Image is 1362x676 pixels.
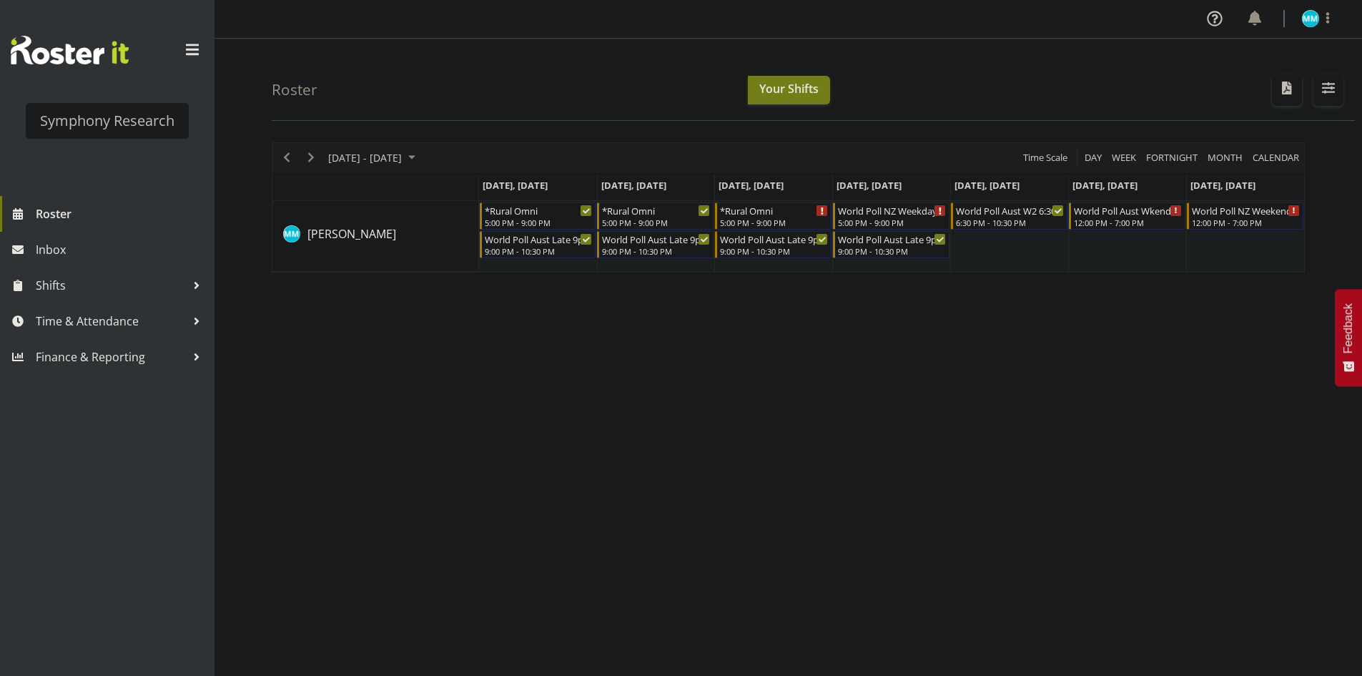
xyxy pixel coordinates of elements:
div: World Poll Aust Late 9p~10:30p [485,232,593,246]
span: [DATE], [DATE] [1072,179,1138,192]
button: Feedback - Show survey [1335,289,1362,386]
span: Time Scale [1022,149,1069,167]
div: 5:00 PM - 9:00 PM [838,217,946,228]
button: Next [302,149,321,167]
span: [DATE], [DATE] [719,179,784,192]
div: next period [299,143,323,173]
span: Finance & Reporting [36,346,186,368]
div: 6:30 PM - 10:30 PM [956,217,1064,228]
button: Filter Shifts [1313,74,1343,106]
div: August 18 - 24, 2025 [323,143,424,173]
div: 12:00 PM - 7:00 PM [1074,217,1182,228]
div: Murphy Mulholland"s event - *Rural Omni Begin From Tuesday, August 19, 2025 at 5:00:00 PM GMT+12:... [597,202,714,230]
button: Download a PDF of the roster according to the set date range. [1272,74,1302,106]
span: Day [1083,149,1103,167]
div: *Rural Omni [602,203,710,217]
div: Murphy Mulholland"s event - World Poll Aust Late 9p~10:30p Begin From Wednesday, August 20, 2025 ... [715,231,831,258]
img: murphy-mulholland11450.jpg [1302,10,1319,27]
div: previous period [275,143,299,173]
div: 9:00 PM - 10:30 PM [602,245,710,257]
div: 5:00 PM - 9:00 PM [602,217,710,228]
div: *Rural Omni [720,203,828,217]
span: Roster [36,203,207,225]
div: Murphy Mulholland"s event - World Poll Aust Late 9p~10:30p Begin From Monday, August 18, 2025 at ... [480,231,596,258]
td: Murphy Mulholland resource [272,201,479,272]
div: Symphony Research [40,110,174,132]
button: August 2025 [326,149,422,167]
button: Time Scale [1021,149,1070,167]
span: Month [1206,149,1244,167]
span: Inbox [36,239,207,260]
div: World Poll NZ Weekdays [838,203,946,217]
div: 12:00 PM - 7:00 PM [1192,217,1300,228]
h4: Roster [272,82,317,98]
div: Murphy Mulholland"s event - World Poll NZ Weekdays Begin From Thursday, August 21, 2025 at 5:00:0... [833,202,949,230]
div: World Poll NZ Weekends [1192,203,1300,217]
div: Murphy Mulholland"s event - World Poll Aust Late 9p~10:30p Begin From Thursday, August 21, 2025 a... [833,231,949,258]
div: World Poll Aust Wkend [1074,203,1182,217]
span: calendar [1251,149,1301,167]
span: [DATE], [DATE] [837,179,902,192]
div: *Rural Omni [485,203,593,217]
div: Murphy Mulholland"s event - World Poll NZ Weekends Begin From Sunday, August 24, 2025 at 12:00:00... [1187,202,1303,230]
span: [DATE], [DATE] [1190,179,1255,192]
button: Your Shifts [748,76,830,104]
div: World Poll Aust Late 9p~10:30p [602,232,710,246]
div: 5:00 PM - 9:00 PM [720,217,828,228]
div: 9:00 PM - 10:30 PM [720,245,828,257]
div: 9:00 PM - 10:30 PM [838,245,946,257]
div: World Poll Aust Late 9p~10:30p [720,232,828,246]
span: Shifts [36,275,186,296]
div: Timeline Week of August 24, 2025 [272,142,1305,273]
span: [DATE] - [DATE] [327,149,403,167]
div: Murphy Mulholland"s event - *Rural Omni Begin From Wednesday, August 20, 2025 at 5:00:00 PM GMT+1... [715,202,831,230]
div: World Poll Aust Late 9p~10:30p [838,232,946,246]
button: Fortnight [1144,149,1200,167]
span: [DATE], [DATE] [601,179,666,192]
span: Feedback [1342,303,1355,353]
button: Timeline Month [1205,149,1245,167]
span: Fortnight [1145,149,1199,167]
span: Week [1110,149,1138,167]
div: Murphy Mulholland"s event - World Poll Aust Wkend Begin From Saturday, August 23, 2025 at 12:00:0... [1069,202,1185,230]
div: World Poll Aust W2 6:30pm~10:30pm [956,203,1064,217]
span: [DATE], [DATE] [483,179,548,192]
button: Timeline Week [1110,149,1139,167]
a: [PERSON_NAME] [307,225,396,243]
button: Previous [277,149,297,167]
img: Rosterit website logo [11,36,129,64]
div: 5:00 PM - 9:00 PM [485,217,593,228]
div: 9:00 PM - 10:30 PM [485,245,593,257]
div: Murphy Mulholland"s event - World Poll Aust W2 6:30pm~10:30pm Begin From Friday, August 22, 2025 ... [951,202,1067,230]
div: Murphy Mulholland"s event - World Poll Aust Late 9p~10:30p Begin From Tuesday, August 19, 2025 at... [597,231,714,258]
span: Time & Attendance [36,310,186,332]
span: [DATE], [DATE] [954,179,1020,192]
span: Your Shifts [759,81,819,97]
span: [PERSON_NAME] [307,226,396,242]
div: Murphy Mulholland"s event - *Rural Omni Begin From Monday, August 18, 2025 at 5:00:00 PM GMT+12:0... [480,202,596,230]
table: Timeline Week of August 24, 2025 [479,201,1304,272]
button: Month [1250,149,1302,167]
button: Timeline Day [1082,149,1105,167]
